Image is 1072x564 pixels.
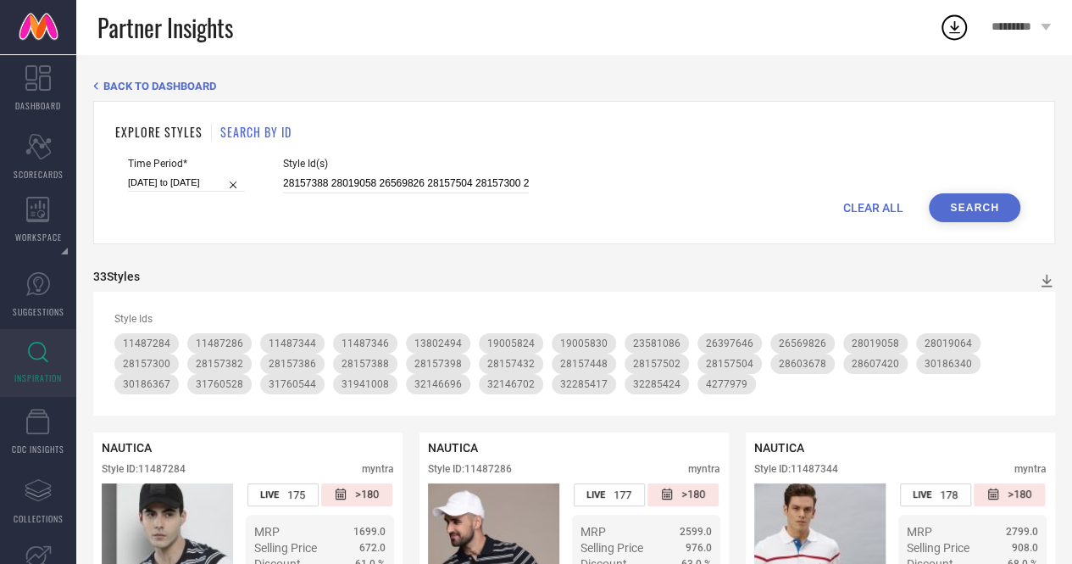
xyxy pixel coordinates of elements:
[123,338,170,349] span: 11487284
[93,80,1055,92] div: Back TO Dashboard
[269,358,316,370] span: 28157386
[907,525,932,539] span: MRP
[560,378,608,390] span: 32285417
[574,483,645,506] div: Number of days the style has been live on the platform
[706,338,753,349] span: 26397646
[287,489,305,501] span: 175
[633,358,680,370] span: 28157502
[355,488,379,502] span: >180
[939,12,969,42] div: Open download list
[913,489,931,500] span: LIVE
[93,270,140,283] div: 33 Styles
[586,489,605,500] span: LIVE
[353,526,386,538] span: 1699.0
[114,313,1034,325] div: Style Ids
[487,378,535,390] span: 32146702
[220,123,292,141] h1: SEARCH BY ID
[614,489,631,501] span: 177
[102,441,152,455] span: NAUTICA
[1008,488,1031,502] span: >180
[754,441,804,455] span: NAUTICA
[14,371,62,384] span: INSPIRATION
[269,338,316,349] span: 11487344
[260,489,279,500] span: LIVE
[487,358,535,370] span: 28157432
[706,378,747,390] span: 4277979
[97,10,233,45] span: Partner Insights
[852,338,899,349] span: 28019058
[688,463,720,475] div: myntra
[1006,526,1038,538] span: 2799.0
[580,541,643,555] span: Selling Price
[706,358,753,370] span: 28157504
[414,378,462,390] span: 32146696
[196,378,243,390] span: 31760528
[900,483,971,506] div: Number of days the style has been live on the platform
[633,378,680,390] span: 32285424
[15,99,61,112] span: DASHBOARD
[580,525,606,539] span: MRP
[1014,463,1047,475] div: myntra
[247,483,319,506] div: Number of days the style has been live on the platform
[196,338,243,349] span: 11487286
[974,483,1045,506] div: Number of days since the style was first listed on the platform
[103,80,216,92] span: BACK TO DASHBOARD
[560,338,608,349] span: 19005830
[929,193,1020,222] button: Search
[123,358,170,370] span: 28157300
[128,174,245,192] input: Select time period
[102,463,186,475] div: Style ID: 11487284
[342,378,389,390] span: 31941008
[843,201,903,215] span: CLEAR ALL
[13,305,64,318] span: SUGGESTIONS
[115,123,203,141] h1: EXPLORE STYLES
[647,483,719,506] div: Number of days since the style was first listed on the platform
[128,158,245,170] span: Time Period*
[754,463,838,475] div: Style ID: 11487344
[680,526,712,538] span: 2599.0
[14,512,64,525] span: COLLECTIONS
[123,378,170,390] span: 30186367
[428,441,478,455] span: NAUTICA
[283,158,529,170] span: Style Id(s)
[342,358,389,370] span: 28157388
[487,338,535,349] span: 19005824
[1012,542,1038,554] span: 908.0
[254,541,317,555] span: Selling Price
[907,541,969,555] span: Selling Price
[254,525,280,539] span: MRP
[414,338,462,349] span: 13802494
[362,463,394,475] div: myntra
[852,358,899,370] span: 28607420
[940,489,958,501] span: 178
[14,168,64,181] span: SCORECARDS
[925,358,972,370] span: 30186340
[269,378,316,390] span: 31760544
[12,443,64,455] span: CDC INSIGHTS
[686,542,712,554] span: 976.0
[321,483,392,506] div: Number of days since the style was first listed on the platform
[196,358,243,370] span: 28157382
[15,231,62,243] span: WORKSPACE
[681,488,705,502] span: >180
[779,358,826,370] span: 28603678
[633,338,680,349] span: 23581086
[428,463,512,475] div: Style ID: 11487286
[342,338,389,349] span: 11487346
[414,358,462,370] span: 28157398
[560,358,608,370] span: 28157448
[779,338,826,349] span: 26569826
[359,542,386,554] span: 672.0
[283,174,529,193] input: Enter comma separated style ids e.g. 12345, 67890
[925,338,972,349] span: 28019064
